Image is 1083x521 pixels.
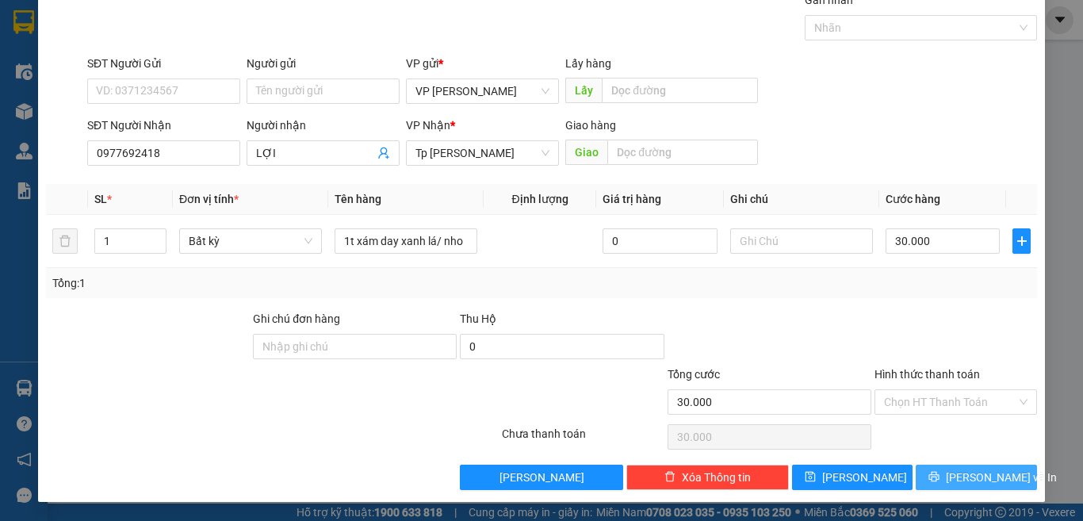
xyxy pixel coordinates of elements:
[603,193,661,205] span: Giá trị hàng
[406,119,450,132] span: VP Nhận
[189,229,312,253] span: Bất kỳ
[52,228,78,254] button: delete
[415,79,549,103] span: VP Phan Rang
[886,193,940,205] span: Cước hàng
[792,465,913,490] button: save[PERSON_NAME]
[335,193,381,205] span: Tên hàng
[377,147,390,159] span: user-add
[511,193,568,205] span: Định lượng
[565,78,602,103] span: Lấy
[626,465,789,490] button: deleteXóa Thông tin
[460,312,496,325] span: Thu Hộ
[565,57,611,70] span: Lấy hàng
[335,228,477,254] input: VD: Bàn, Ghế
[874,368,980,381] label: Hình thức thanh toán
[602,78,758,103] input: Dọc đường
[94,193,107,205] span: SL
[460,465,622,490] button: [PERSON_NAME]
[253,312,340,325] label: Ghi chú đơn hàng
[133,75,218,95] li: (c) 2017
[179,193,239,205] span: Đơn vị tính
[52,274,419,292] div: Tổng: 1
[247,55,400,72] div: Người gửi
[20,102,90,177] b: [PERSON_NAME]
[607,140,758,165] input: Dọc đường
[946,469,1057,486] span: [PERSON_NAME] và In
[603,228,717,254] input: 0
[565,119,616,132] span: Giao hàng
[253,334,457,359] input: Ghi chú đơn hàng
[928,471,939,484] span: printer
[87,55,240,72] div: SĐT Người Gửi
[500,425,666,453] div: Chưa thanh toán
[822,469,907,486] span: [PERSON_NAME]
[730,228,873,254] input: Ghi Chú
[916,465,1037,490] button: printer[PERSON_NAME] và In
[247,117,400,134] div: Người nhận
[406,55,559,72] div: VP gửi
[87,117,240,134] div: SĐT Người Nhận
[1012,228,1031,254] button: plus
[805,471,816,484] span: save
[133,60,218,73] b: [DOMAIN_NAME]
[499,469,584,486] span: [PERSON_NAME]
[98,23,157,98] b: Gửi khách hàng
[724,184,879,215] th: Ghi chú
[1013,235,1030,247] span: plus
[415,141,549,165] span: Tp Hồ Chí Minh
[682,469,751,486] span: Xóa Thông tin
[172,20,210,58] img: logo.jpg
[668,368,720,381] span: Tổng cước
[565,140,607,165] span: Giao
[664,471,675,484] span: delete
